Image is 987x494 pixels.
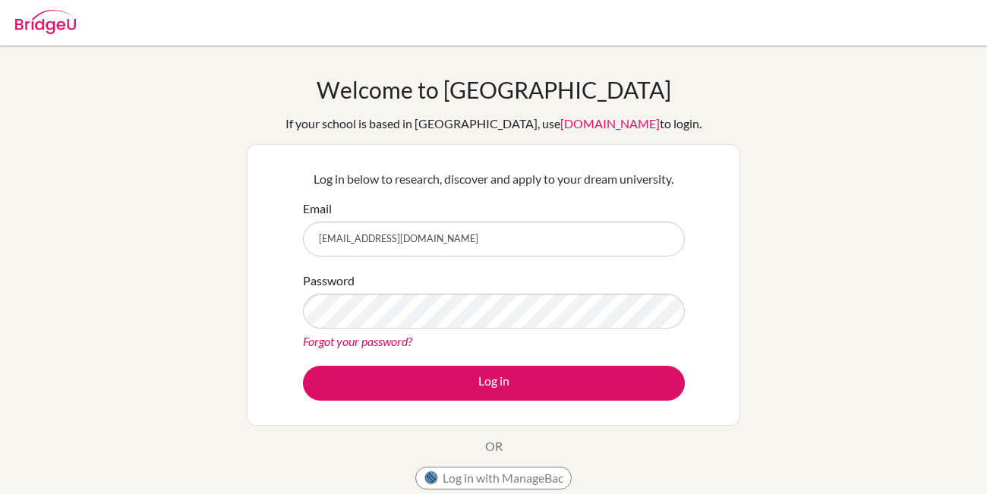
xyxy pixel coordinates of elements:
a: [DOMAIN_NAME] [560,116,660,131]
img: Bridge-U [15,10,76,34]
div: If your school is based in [GEOGRAPHIC_DATA], use to login. [285,115,702,133]
button: Log in [303,366,685,401]
a: Forgot your password? [303,334,412,348]
label: Email [303,200,332,218]
button: Log in with ManageBac [415,467,572,489]
label: Password [303,272,355,290]
p: Log in below to research, discover and apply to your dream university. [303,170,685,188]
h1: Welcome to [GEOGRAPHIC_DATA] [317,76,671,103]
p: OR [485,437,503,455]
